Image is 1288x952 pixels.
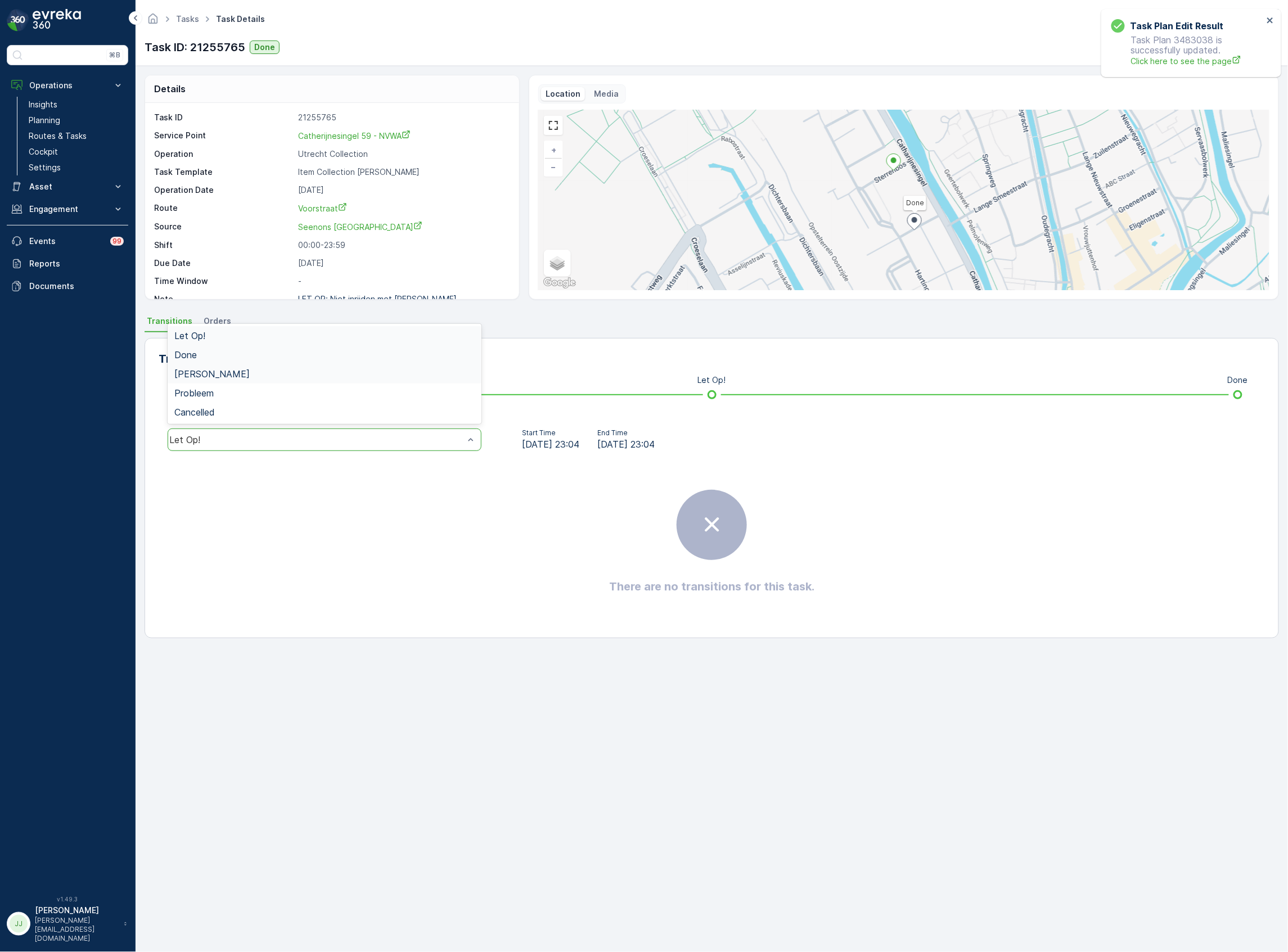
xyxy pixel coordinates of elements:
[154,294,294,305] p: Note
[112,237,121,246] p: 99
[154,148,294,160] p: Operation
[174,407,215,417] span: Cancelled
[154,258,294,269] p: Due Date
[545,142,562,159] a: Zoom In
[29,258,124,269] p: Reports
[298,221,507,233] a: Seenons Utrecht
[29,236,103,247] p: Events
[609,578,814,595] h2: There are no transitions for this task.
[10,915,28,933] div: JJ
[7,74,128,97] button: Operations
[109,51,120,60] p: ⌘B
[29,80,106,91] p: Operations
[29,130,87,142] p: Routes & Tasks
[551,162,557,172] span: −
[154,184,294,196] p: Operation Date
[174,388,214,398] span: Probleem
[298,294,463,304] p: LET OP: Niet inrijden met [PERSON_NAME]...
[7,275,128,297] a: Documents
[298,276,507,287] p: -
[24,160,128,175] a: Settings
[29,181,106,192] p: Asset
[594,88,619,100] p: Media
[541,276,578,290] img: Google
[24,97,128,112] a: Insights
[7,230,128,252] a: Events99
[154,112,294,123] p: Task ID
[298,130,507,142] a: Catherijnesingel 59 - NVWA
[24,128,128,144] a: Routes & Tasks
[1111,35,1263,67] p: Task Plan 3483038 is successfully updated.
[7,905,128,943] button: JJ[PERSON_NAME][PERSON_NAME][EMAIL_ADDRESS][DOMAIN_NAME]
[154,202,294,214] p: Route
[7,198,128,220] button: Engagement
[174,369,250,379] span: [PERSON_NAME]
[29,146,58,157] p: Cockpit
[154,240,294,251] p: Shift
[159,350,221,367] p: Transitions
[1228,375,1248,386] p: Done
[176,14,199,24] a: Tasks
[298,258,507,269] p: [DATE]
[546,88,580,100] p: Location
[298,112,507,123] p: 21255765
[204,315,231,327] span: Orders
[154,166,294,178] p: Task Template
[1267,16,1275,26] button: close
[698,375,726,386] p: Let Op!
[35,905,118,916] p: [PERSON_NAME]
[24,144,128,160] a: Cockpit
[147,17,159,26] a: Homepage
[551,145,556,155] span: +
[545,251,570,276] a: Layers
[145,39,245,56] p: Task ID: 21255765
[214,13,267,25] span: Task Details
[169,435,464,445] div: Let Op!
[29,115,60,126] p: Planning
[29,281,124,292] p: Documents
[250,40,280,54] button: Done
[545,159,562,175] a: Zoom Out
[298,184,507,196] p: [DATE]
[35,916,118,943] p: [PERSON_NAME][EMAIL_ADDRESS][DOMAIN_NAME]
[298,240,507,251] p: 00:00-23:59
[298,202,507,214] a: Voorstraat
[1131,55,1263,67] a: Click here to see the page
[29,204,106,215] p: Engagement
[154,82,186,96] p: Details
[597,437,655,451] span: [DATE] 23:04
[7,175,128,198] button: Asset
[522,437,579,451] span: [DATE] 23:04
[541,276,578,290] a: Open this area in Google Maps (opens a new window)
[154,221,294,233] p: Source
[7,9,29,31] img: logo
[597,428,655,437] p: End Time
[298,131,411,141] span: Catherijnesingel 59 - NVWA
[298,222,422,232] span: Seenons [GEOGRAPHIC_DATA]
[254,42,275,53] p: Done
[522,428,579,437] p: Start Time
[174,350,197,360] span: Done
[154,276,294,287] p: Time Window
[1131,19,1224,33] h3: Task Plan Edit Result
[545,117,562,134] a: View Fullscreen
[174,331,205,341] span: Let Op!
[33,9,81,31] img: logo_dark-DEwI_e13.png
[24,112,128,128] a: Planning
[298,204,347,213] span: Voorstraat
[298,148,507,160] p: Utrecht Collection
[29,99,57,110] p: Insights
[29,162,61,173] p: Settings
[7,252,128,275] a: Reports
[147,315,192,327] span: Transitions
[7,896,128,903] span: v 1.49.3
[298,166,507,178] p: Item Collection [PERSON_NAME]
[154,130,294,142] p: Service Point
